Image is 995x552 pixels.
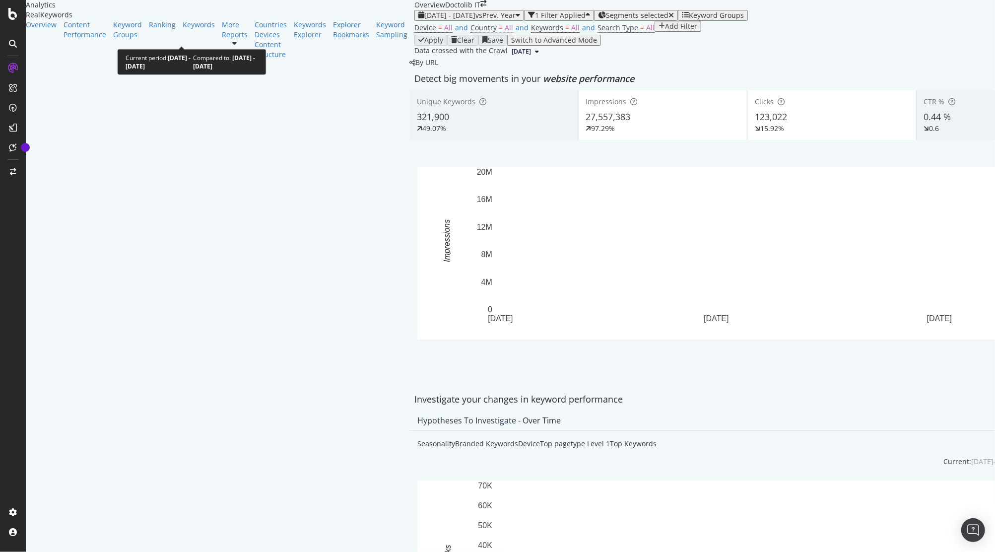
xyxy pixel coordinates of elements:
span: 2025 Aug. 29th [512,47,531,56]
span: All [571,23,580,32]
div: Add Filter [665,22,697,30]
a: Overview [26,20,57,30]
span: Search Type [597,23,638,32]
a: Explorer Bookmarks [333,20,369,40]
text: 50K [478,521,493,530]
span: website performance [543,72,634,84]
a: Structure [255,50,287,60]
div: Keyword Groups [689,11,744,19]
button: Segments selected [594,10,678,21]
text: [DATE] [704,315,729,323]
div: Keywords Explorer [294,20,326,40]
a: More Reports [222,20,248,40]
div: Current: [943,457,971,467]
text: 70K [478,482,493,490]
text: [DATE] [488,315,513,323]
text: 16M [477,195,492,204]
span: = [640,23,644,32]
button: Clear [447,35,478,46]
div: 97.29% [592,124,615,134]
span: All [505,23,513,32]
div: 49.07% [422,124,446,134]
span: Device [414,23,436,32]
button: Save [478,35,507,46]
span: = [499,23,503,32]
text: 12M [477,223,492,231]
span: Clicks [755,97,774,106]
span: Segments selected [606,10,668,20]
div: Open Intercom Messenger [961,518,985,542]
span: 123,022 [755,111,787,123]
div: 0.6 [929,124,939,134]
text: 40K [478,541,493,550]
span: By URL [415,58,438,67]
b: [DATE] - [DATE] [193,54,255,70]
div: Current period: [126,54,193,70]
text: 0 [488,305,492,314]
button: 1 Filter Applied [524,10,594,21]
div: Apply [424,36,443,44]
button: Apply [414,35,447,46]
div: Branded Keywords [455,439,518,449]
text: [DATE] [927,315,952,323]
a: Ranking [149,20,176,30]
a: Keyword Sampling [376,20,407,40]
span: and [516,23,529,32]
b: [DATE] - [DATE] [126,54,191,70]
div: Tooltip anchor [21,143,30,152]
span: and [455,23,468,32]
span: Country [470,23,497,32]
span: 0.44 % [924,111,951,123]
text: Impressions [443,219,452,262]
div: Switch to Advanced Mode [511,36,597,44]
a: Keywords [183,20,215,30]
a: Content [255,40,287,50]
span: Unique Keywords [417,97,475,106]
span: CTR % [924,97,945,106]
span: [DATE] - [DATE] [424,10,475,20]
span: and [582,23,595,32]
span: = [438,23,442,32]
text: 4M [481,278,492,286]
span: All [444,23,453,32]
a: Countries [255,20,287,30]
div: Top Keywords [610,439,657,449]
div: Device [518,439,540,449]
span: = [565,23,569,32]
div: Compared to: [193,54,258,70]
a: Keyword Groups [113,20,142,40]
div: 1 Filter Applied [535,11,586,19]
div: Hypotheses to Investigate - Over Time [417,415,561,425]
button: [DATE] - [DATE]vsPrev. Year [414,10,524,21]
span: Impressions [586,97,627,106]
a: Content Performance [64,20,106,40]
text: 8M [481,250,492,259]
span: 321,900 [417,111,449,123]
button: [DATE] [508,46,543,58]
text: 20M [477,168,492,176]
span: All [646,23,655,32]
span: Keywords [531,23,563,32]
span: vs Prev. Year [475,10,516,20]
div: RealKeywords [26,10,414,20]
div: Top pagetype Level 1 [540,439,610,449]
a: Devices [255,30,287,40]
div: Seasonality [417,439,455,449]
div: Data crossed with the Crawl [414,46,508,58]
div: Clear [457,36,474,44]
button: Switch to Advanced Mode [507,35,601,46]
div: Save [488,36,503,44]
button: Add Filter [655,21,701,32]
